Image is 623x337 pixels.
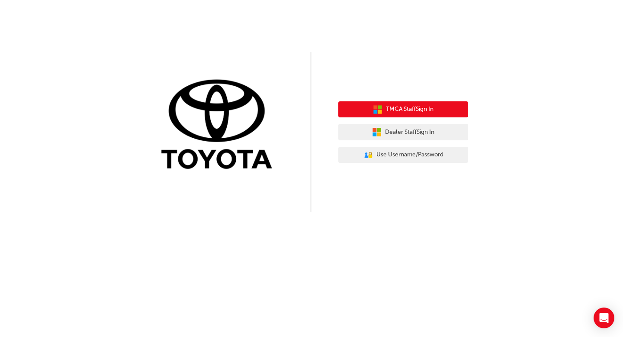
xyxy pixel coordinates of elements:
[338,147,468,163] button: Use Username/Password
[338,101,468,118] button: TMCA StaffSign In
[594,308,614,328] div: Open Intercom Messenger
[338,124,468,140] button: Dealer StaffSign In
[155,78,285,173] img: Trak
[386,104,434,114] span: TMCA Staff Sign In
[385,127,434,137] span: Dealer Staff Sign In
[376,150,443,160] span: Use Username/Password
